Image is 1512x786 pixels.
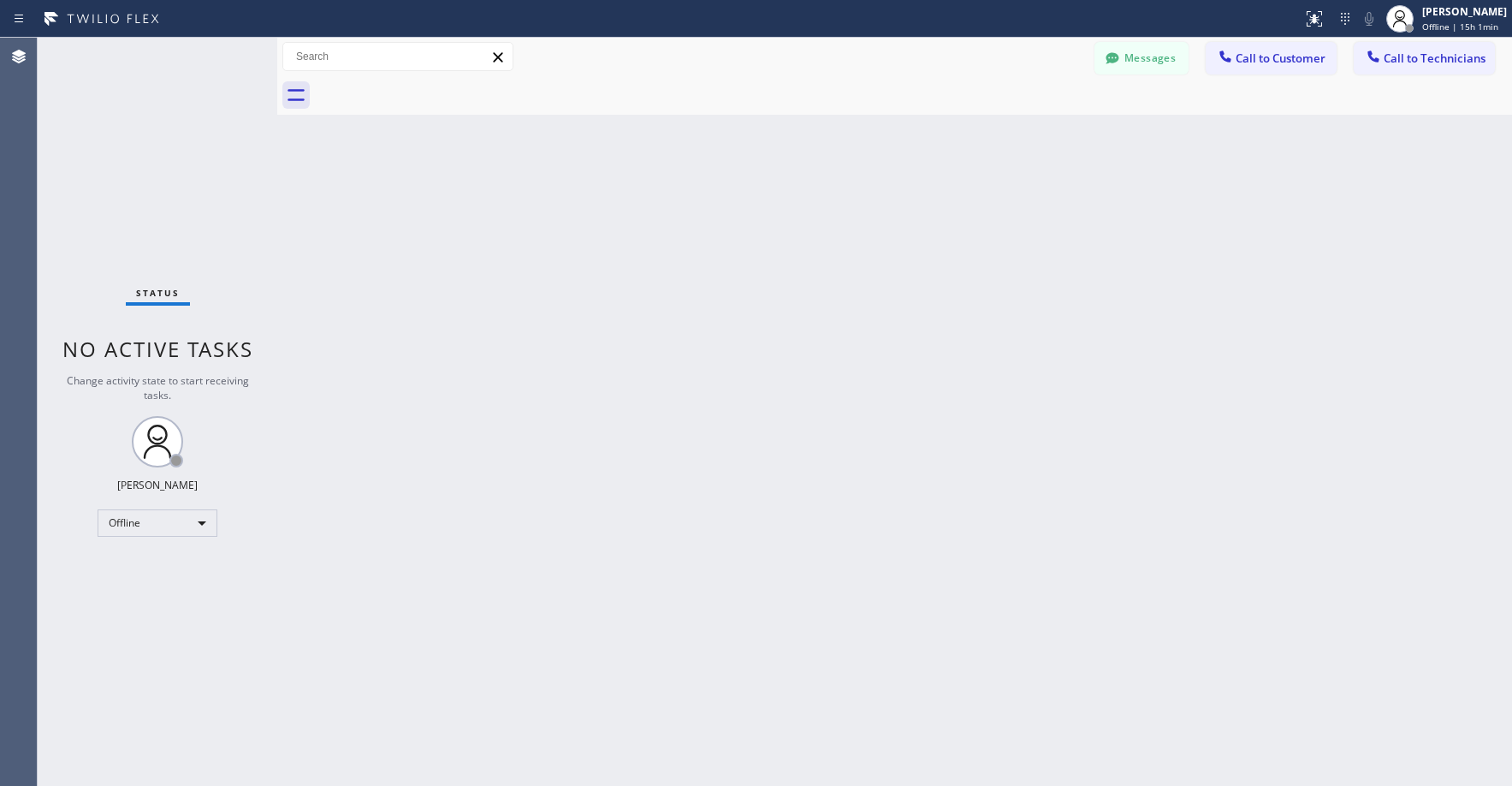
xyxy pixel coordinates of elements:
[1384,51,1485,66] span: Call to Technicians
[62,335,253,363] span: No active tasks
[1354,42,1495,74] button: Call to Technicians
[67,373,249,402] span: Change activity state to start receiving tasks.
[1422,4,1507,19] div: [PERSON_NAME]
[98,509,217,537] div: Offline
[136,287,180,299] span: Status
[117,478,198,492] div: [PERSON_NAME]
[1357,7,1381,31] button: Mute
[1094,42,1189,74] button: Messages
[1206,42,1337,74] button: Call to Customer
[1236,51,1325,66] span: Call to Customer
[1422,21,1498,33] span: Offline | 15h 1min
[283,43,513,70] input: Search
